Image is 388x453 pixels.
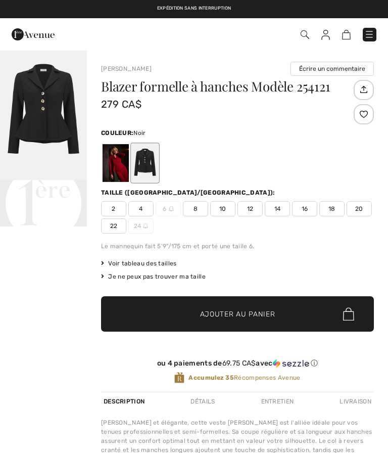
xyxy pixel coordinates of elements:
div: Je ne peux pas trouver ma taille [101,272,374,281]
span: 16 [292,201,317,216]
img: Bag.svg [343,307,354,321]
span: 4 [128,201,154,216]
div: Noir [132,144,158,182]
span: 24 [128,218,154,234]
h1: Blazer formelle à hanches Modèle 254121 [101,80,351,93]
img: 1ère Avenue [12,24,55,44]
span: 10 [210,201,235,216]
span: Ajouter au panier [200,309,275,320]
span: 2 [101,201,126,216]
img: Mes infos [321,30,330,40]
button: Ajouter au panier [101,296,374,332]
div: Deep cherry [103,144,129,182]
img: ring-m.svg [169,206,174,211]
a: 1ère Avenue [12,30,55,38]
span: 8 [183,201,208,216]
div: Le mannequin fait 5'9"/175 cm et porte une taille 6. [101,242,374,251]
img: Recherche [301,30,309,39]
span: 6 [156,201,181,216]
img: Panier d'achat [342,30,351,39]
div: ou 4 paiements de avec [101,359,374,368]
div: Taille ([GEOGRAPHIC_DATA]/[GEOGRAPHIC_DATA]): [101,188,277,197]
span: Récompenses Avenue [188,373,300,382]
span: Noir [133,129,145,137]
div: Description [101,392,147,411]
span: 279 CA$ [101,98,141,110]
img: Sezzle [273,359,309,368]
div: Entretien [259,392,297,411]
span: Couleur: [101,129,133,137]
img: Récompenses Avenue [174,372,184,384]
img: Partagez [355,81,372,98]
a: [PERSON_NAME] [101,65,152,72]
button: Écrire un commentaire [290,62,374,76]
span: 69.75 CA$ [222,359,256,368]
span: 14 [265,201,290,216]
div: ou 4 paiements de69.75 CA$avecSezzle Cliquez pour en savoir plus sur Sezzle [101,359,374,372]
img: Menu [364,29,374,39]
strong: Accumulez 35 [188,374,234,381]
div: Livraison [337,392,374,411]
img: ring-m.svg [143,223,148,229]
span: 22 [101,218,126,234]
div: Détails [188,392,217,411]
span: 18 [319,201,345,216]
span: 12 [237,201,263,216]
span: Voir tableau des tailles [101,259,177,268]
span: 20 [347,201,372,216]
